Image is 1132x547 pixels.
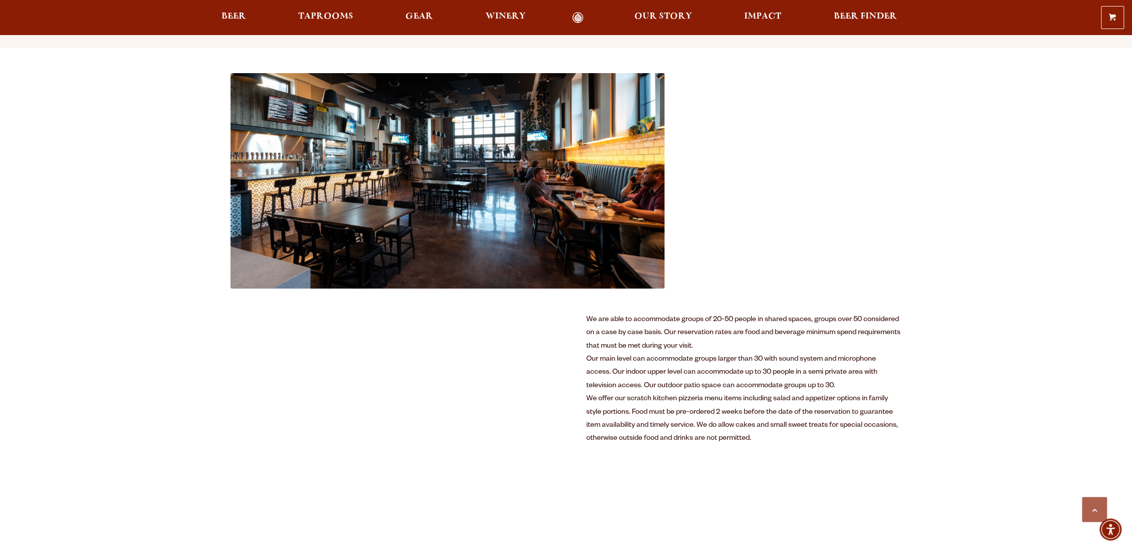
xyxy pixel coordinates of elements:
a: Taprooms [292,12,360,24]
div: We are able to accommodate groups of 20-50 people in shared spaces, groups over 50 considered on ... [586,314,902,353]
span: Beer Finder [833,13,896,21]
a: Impact [738,12,788,24]
a: Beer [215,12,253,24]
div: Our main level can accommodate groups larger than 30 with sound system and microphone access. Our... [586,353,902,393]
span: Impact [744,13,781,21]
span: Taprooms [298,13,353,21]
a: Winery [479,12,532,24]
a: Odell Home [559,12,597,24]
span: Winery [486,13,526,21]
a: Our Story [628,12,699,24]
a: Gear [399,12,439,24]
span: Our Story [634,13,692,21]
a: Scroll to top [1082,497,1107,522]
div: Accessibility Menu [1099,518,1121,540]
a: Beer Finder [827,12,903,24]
img: OdellSloansLake-2 [231,73,665,289]
span: Gear [405,13,433,21]
div: We offer our scratch kitchen pizzeria menu items including salad and appetizer options in family ... [586,393,902,446]
span: Beer [221,13,246,21]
